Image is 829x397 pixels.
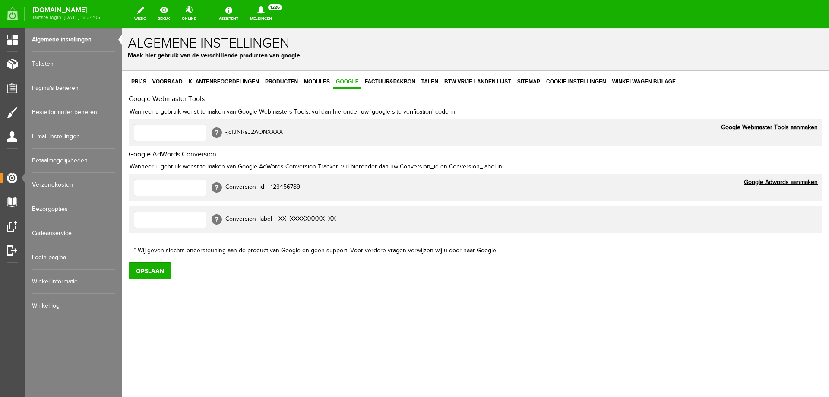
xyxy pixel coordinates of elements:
[214,4,244,23] a: Assistent
[7,135,700,144] p: Wanneer u gebruik wenst te maken van Google AdWords Conversion Tracker, vul hieronder dan uw Conv...
[33,8,100,13] strong: [DOMAIN_NAME]
[7,80,700,89] p: Wanneer u gebruik wenst te maken van Google Webmasters Tools, vul dan hieronder uw 'google-site-v...
[32,100,115,124] a: Bestelformulier beheren
[320,51,392,57] span: BTW vrije landen lijst
[320,48,392,61] a: BTW vrije landen lijst
[12,151,695,168] div: Conversion_id = 123456789
[7,68,700,76] h2: Google Webmaster Tools
[7,123,700,131] h2: Google AdWords Conversion
[32,173,115,197] a: Verzendkosten
[212,48,240,61] a: Google
[6,23,701,32] p: Maak hier gebruik van de verschillende producten van google.
[28,51,63,57] span: Voorraad
[64,48,140,61] a: Klantenbeoordelingen
[141,51,179,57] span: Producten
[240,51,296,57] span: Factuur&Pakbon
[245,4,277,23] a: Meldingen1226
[32,52,115,76] a: Teksten
[32,28,115,52] a: Algemene instellingen
[33,15,100,20] span: laatste login: [DATE] 15:34:05
[297,51,319,57] span: Talen
[7,48,27,61] a: Prijs
[32,221,115,245] a: Cadeauservice
[268,4,282,10] span: 1226
[422,48,487,61] a: Cookie instellingen
[212,51,240,57] span: Google
[422,51,487,57] span: Cookie instellingen
[152,4,175,23] a: bekijk
[12,96,695,114] div: -jqfJNRsJ2AONXXXX
[393,48,421,61] a: Sitemap
[141,48,179,61] a: Producten
[32,149,115,173] a: Betaalmogelijkheden
[7,235,50,252] input: Opslaan
[622,150,696,159] a: Google Adwords aanmaken
[64,51,140,57] span: Klantenbeoordelingen
[297,48,319,61] a: Talen
[32,294,115,318] a: Winkel log
[32,270,115,294] a: Winkel informatie
[129,4,151,23] a: wijzig
[488,48,557,61] a: Winkelwagen bijlage
[28,48,63,61] a: Voorraad
[12,183,695,200] div: Conversion_label = XX_XXXXXXXXX_XX
[7,51,27,57] span: Prijs
[488,51,557,57] span: Winkelwagen bijlage
[240,48,296,61] a: Factuur&Pakbon
[32,245,115,270] a: Login pagina
[32,124,115,149] a: E-mail instellingen
[11,219,696,228] p: * Wij geven slechts ondersteuning aan de product van Google en geen support. Voor verdere vragen ...
[32,76,115,100] a: Pagina's beheren
[180,48,211,61] a: Modules
[6,8,701,23] h1: Algemene instellingen
[180,51,211,57] span: Modules
[32,197,115,221] a: Bezorgopties
[393,51,421,57] span: Sitemap
[599,95,696,105] a: Google Webmaster Tools aanmaken
[177,4,201,23] a: online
